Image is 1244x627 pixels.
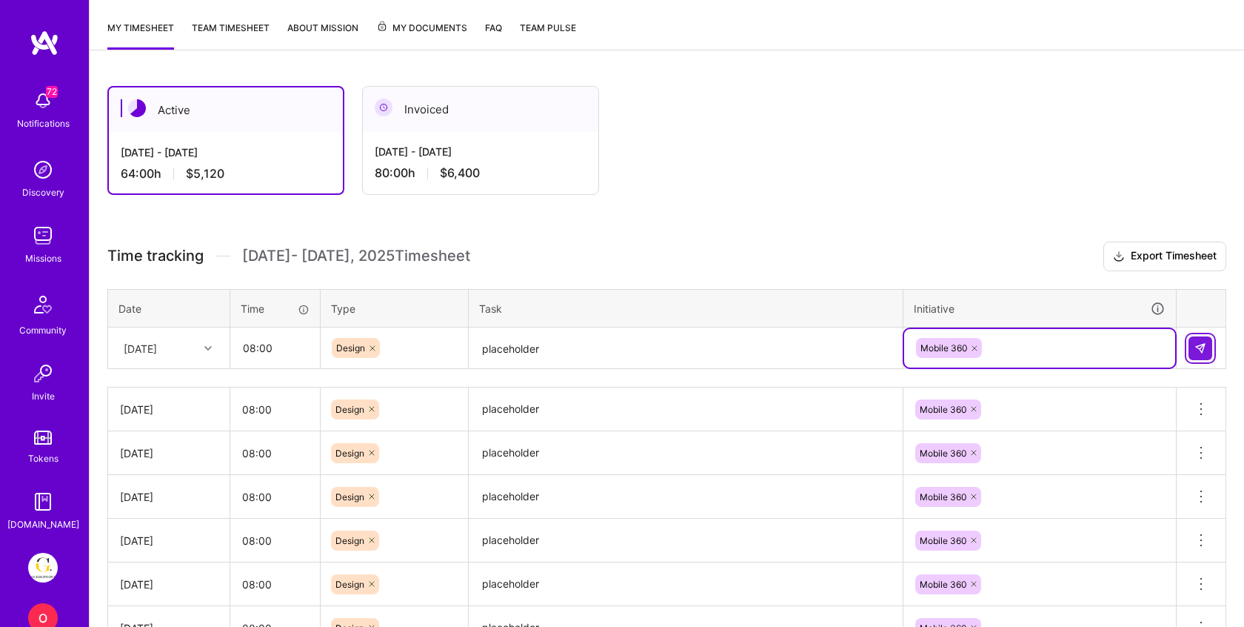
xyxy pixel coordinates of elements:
[120,533,218,548] div: [DATE]
[1194,342,1206,354] img: Submit
[28,86,58,116] img: bell
[335,491,364,502] span: Design
[231,328,319,368] input: HH:MM
[376,20,467,36] span: My Documents
[335,535,364,546] span: Design
[321,289,469,328] th: Type
[375,99,392,116] img: Invoiced
[121,145,331,160] div: [DATE] - [DATE]
[1188,336,1214,360] div: null
[230,565,320,604] input: HH:MM
[520,20,576,50] a: Team Pulse
[470,520,901,561] textarea: placeholder
[7,517,79,532] div: [DOMAIN_NAME]
[287,20,358,50] a: About Mission
[440,165,480,181] span: $6,400
[241,301,310,316] div: Time
[230,477,320,517] input: HH:MM
[230,521,320,560] input: HH:MM
[376,20,467,50] a: My Documents
[470,389,901,430] textarea: placeholder
[25,251,61,266] div: Missions
[17,116,70,131] div: Notifications
[485,20,502,50] a: FAQ
[375,165,586,181] div: 80:00 h
[24,553,61,583] a: Guidepoint: Client Platform
[32,388,55,404] div: Invite
[520,22,576,33] span: Team Pulse
[120,577,218,592] div: [DATE]
[335,404,364,415] span: Design
[1113,249,1125,265] i: icon Download
[46,86,58,98] span: 72
[28,221,58,251] img: teamwork
[335,579,364,590] span: Design
[469,289,903,328] th: Task
[121,166,331,182] div: 64:00 h
[920,579,966,590] span: Mobile 360
[30,30,59,56] img: logo
[28,451,58,466] div: Tokens
[920,535,966,546] span: Mobile 360
[470,477,901,517] textarea: placeholder
[128,99,146,117] img: Active
[107,20,174,50] a: My timesheet
[120,489,218,505] div: [DATE]
[28,553,58,583] img: Guidepoint: Client Platform
[120,445,218,461] div: [DATE]
[204,345,212,352] i: icon Chevron
[230,390,320,429] input: HH:MM
[25,287,61,322] img: Community
[363,87,598,132] div: Invoiced
[192,20,270,50] a: Team timesheet
[335,448,364,459] span: Design
[336,342,365,354] span: Design
[28,487,58,517] img: guide book
[470,329,901,368] textarea: placeholder
[108,289,230,328] th: Date
[375,144,586,159] div: [DATE] - [DATE]
[470,433,901,474] textarea: placeholder
[109,87,343,133] div: Active
[120,402,218,417] div: [DATE]
[124,340,157,356] div: [DATE]
[34,431,52,445] img: tokens
[22,185,64,200] div: Discovery
[107,247,204,265] span: Time tracking
[186,166,224,182] span: $5,120
[230,434,320,473] input: HH:MM
[28,359,58,388] img: Invite
[1103,242,1226,271] button: Export Timesheet
[920,342,967,354] span: Mobile 360
[28,155,58,185] img: discovery
[242,247,470,265] span: [DATE] - [DATE] , 2025 Timesheet
[920,404,966,415] span: Mobile 360
[920,448,966,459] span: Mobile 360
[914,300,1166,317] div: Initiative
[19,322,67,338] div: Community
[470,564,901,605] textarea: placeholder
[920,491,966,502] span: Mobile 360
